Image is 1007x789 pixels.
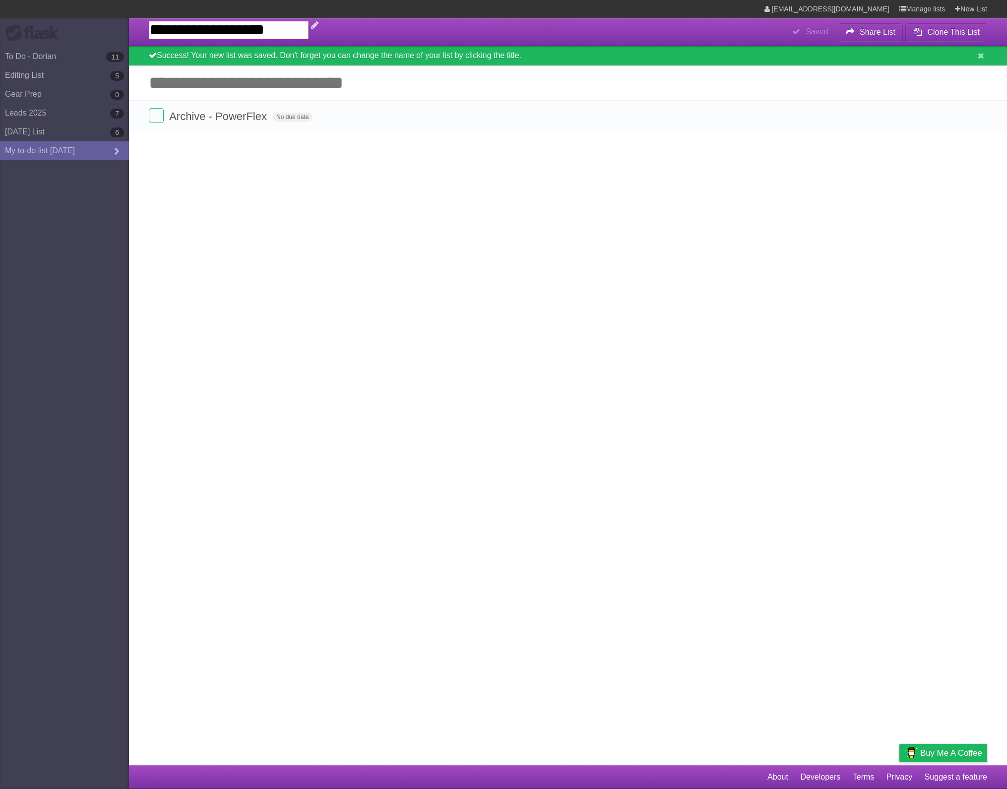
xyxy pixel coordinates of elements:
b: 5 [110,71,124,81]
a: Buy me a coffee [899,744,987,762]
b: 7 [110,109,124,119]
div: Flask [5,24,64,42]
label: Done [149,108,164,123]
a: Privacy [886,768,912,787]
b: 6 [110,127,124,137]
button: Clone This List [905,23,987,41]
div: Success! Your new list was saved. Don't forget you can change the name of your list by clicking t... [129,46,1007,65]
a: About [767,768,788,787]
a: Suggest a feature [925,768,987,787]
a: Developers [800,768,840,787]
b: 11 [106,52,124,62]
b: Share List [860,28,895,36]
img: Buy me a coffee [904,744,918,761]
span: Archive - PowerFlex [169,110,269,122]
b: Saved [806,27,828,36]
button: Share List [838,23,903,41]
b: 0 [110,90,124,100]
b: Clone This List [927,28,980,36]
span: No due date [272,113,313,121]
a: Terms [853,768,875,787]
span: Buy me a coffee [920,744,982,762]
